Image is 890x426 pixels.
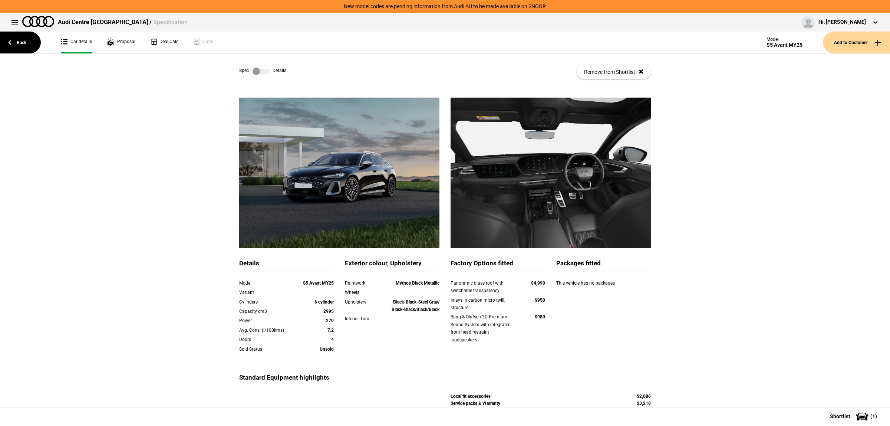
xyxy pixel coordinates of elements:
[819,407,890,426] button: Shortlist(1)
[345,259,439,272] div: Exterior colour, Upholstery
[535,298,545,303] strong: $950
[345,315,383,322] div: Interior Trim
[239,279,296,287] div: Model
[239,373,439,386] div: Standard Equipment highlights
[61,32,92,53] a: Car details
[331,337,334,342] strong: 4
[451,259,545,272] div: Factory Options fitted
[314,299,334,305] strong: 6 cylinder
[451,296,517,312] div: Inlays in carbon micro twill, structure
[239,259,334,272] div: Details
[239,317,296,324] div: Power
[153,19,188,26] span: Specification
[637,394,651,399] strong: $2,086
[239,68,286,75] div: Spec Details
[303,281,334,286] strong: S5 Avant MY25
[239,298,296,306] div: Cylinders
[345,289,383,296] div: Wheels
[58,18,188,26] div: Audi Centre [GEOGRAPHIC_DATA] /
[107,32,135,53] a: Proposal
[239,289,296,296] div: Variant
[830,414,850,419] span: Shortlist
[637,401,651,406] strong: $3,218
[150,32,178,53] a: Deal Calc
[767,37,802,42] div: Model
[535,314,545,319] strong: $980
[396,281,439,286] strong: Mythos Black Metallic
[577,65,651,79] button: Remove from Shortlist
[556,279,651,294] div: This vehicle has no packages
[767,42,802,48] div: S5 Avant MY25
[556,259,651,272] div: Packages fitted
[345,298,383,306] div: Upholstery
[326,318,334,323] strong: 270
[345,279,383,287] div: Paintwork
[531,281,545,286] strong: $4,990
[823,32,890,53] button: Add to Customer
[320,347,334,352] strong: Unsold
[451,394,491,399] strong: Local fit accessories
[239,336,296,343] div: Doors
[451,279,517,295] div: Panoramic glass roof with switchable transparency
[22,16,54,27] img: audi.png
[392,299,439,312] strong: Black-Black-Steel Gray/ Black-Black/Black/Black
[239,308,296,315] div: Capacity cm3
[323,309,334,314] strong: 2995
[451,313,517,344] div: Bang & Olufsen 3D Premium Sound System with integrated front head restraint loudspeakers
[451,401,500,406] strong: Service packs & Warranty
[870,414,877,419] span: ( 1 )
[818,19,866,26] div: Hi, [PERSON_NAME]
[239,345,296,353] div: Sold Status
[327,328,334,333] strong: 7.2
[239,327,296,334] div: Avg. Cons. (l/100kms)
